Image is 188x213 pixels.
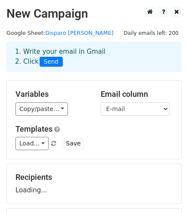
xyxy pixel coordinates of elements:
[15,173,173,182] h5: Recipients
[62,137,84,150] button: Save
[101,90,173,99] h5: Email column
[15,137,49,150] a: Load...
[6,6,182,21] h2: New Campaign
[120,30,182,36] a: Daily emails left: 200
[15,102,68,116] a: Copy/paste...
[45,30,114,36] a: Disparo [PERSON_NAME]
[15,173,173,195] div: Loading...
[9,47,179,67] div: 1. Write your email in Gmail 2. Click
[15,124,52,133] a: Templates
[6,30,114,36] small: Google Sheet:
[40,57,63,67] span: Send
[120,28,182,38] span: Daily emails left: 200
[15,90,88,99] h5: Variables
